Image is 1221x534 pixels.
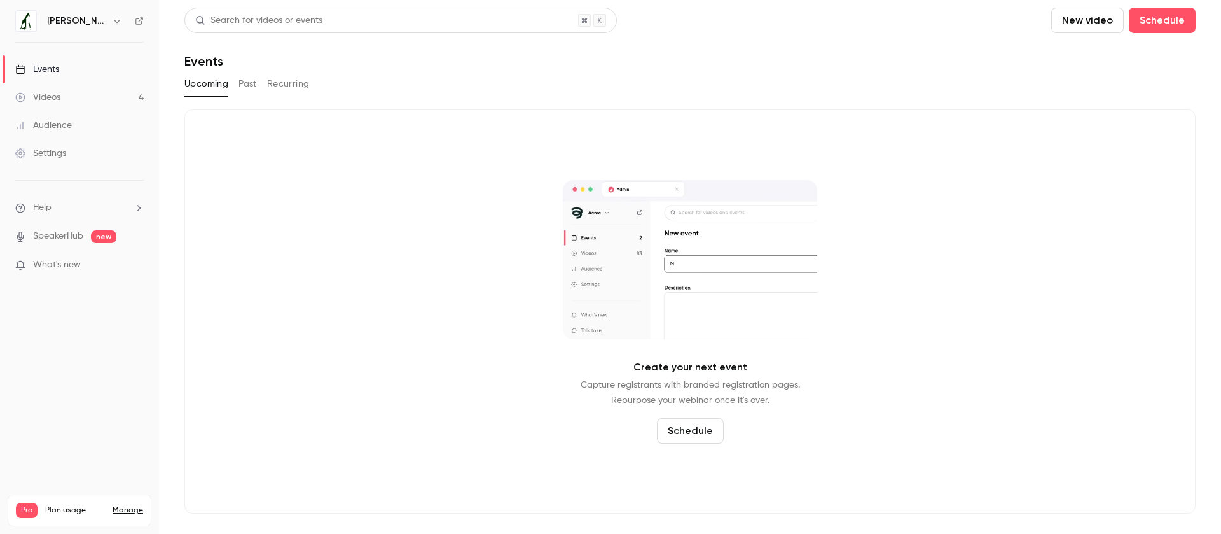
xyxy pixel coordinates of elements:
[47,15,107,27] h6: [PERSON_NAME]
[195,14,322,27] div: Search for videos or events
[267,74,310,94] button: Recurring
[16,11,36,31] img: Jung von Matt IMPACT
[45,505,105,516] span: Plan usage
[15,91,60,104] div: Videos
[113,505,143,516] a: Manage
[1051,8,1124,33] button: New video
[581,377,800,408] p: Capture registrants with branded registration pages. Repurpose your webinar once it's over.
[633,360,747,375] p: Create your next event
[91,230,116,243] span: new
[33,258,81,272] span: What's new
[15,201,144,214] li: help-dropdown-opener
[657,418,724,444] button: Schedule
[238,74,257,94] button: Past
[33,201,52,214] span: Help
[15,63,59,76] div: Events
[15,119,72,132] div: Audience
[33,230,83,243] a: SpeakerHub
[16,503,38,518] span: Pro
[15,147,66,160] div: Settings
[184,53,223,69] h1: Events
[1129,8,1196,33] button: Schedule
[184,74,228,94] button: Upcoming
